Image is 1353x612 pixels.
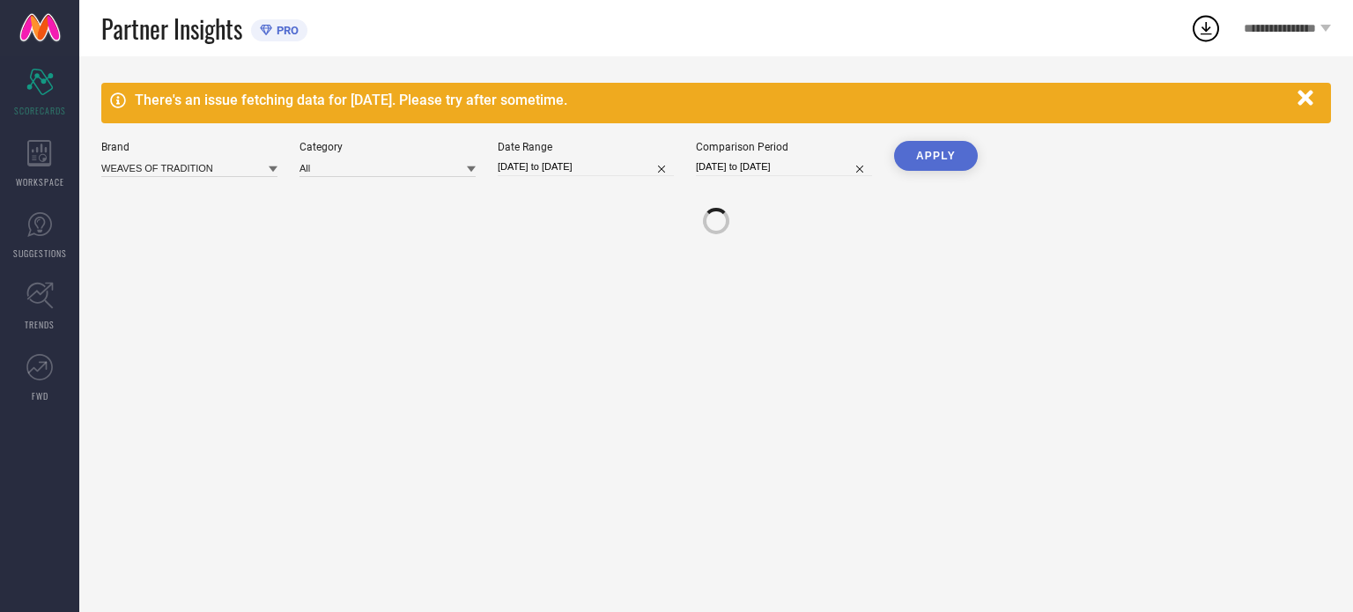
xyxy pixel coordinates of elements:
div: Comparison Period [696,141,872,153]
div: Date Range [498,141,674,153]
span: FWD [32,389,48,402]
span: PRO [272,24,299,37]
div: Category [299,141,476,153]
input: Select date range [498,158,674,176]
span: SCORECARDS [14,104,66,117]
div: Brand [101,141,277,153]
div: Open download list [1190,12,1222,44]
span: WORKSPACE [16,175,64,188]
input: Select comparison period [696,158,872,176]
span: TRENDS [25,318,55,331]
div: There's an issue fetching data for [DATE]. Please try after sometime. [135,92,1289,108]
span: Partner Insights [101,11,242,47]
button: APPLY [894,141,978,171]
span: SUGGESTIONS [13,247,67,260]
